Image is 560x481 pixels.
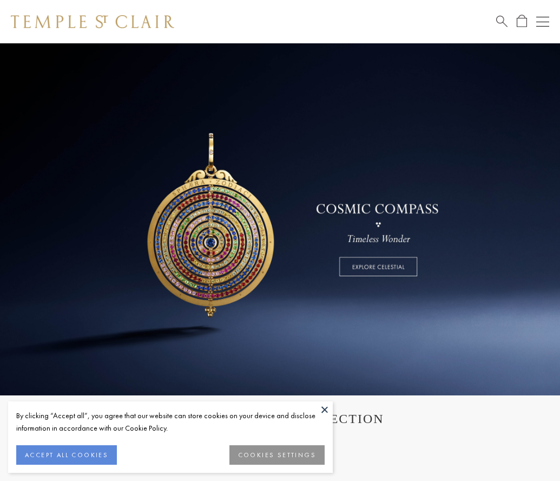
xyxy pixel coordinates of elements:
a: Open Shopping Bag [517,15,527,28]
a: Search [496,15,508,28]
button: ACCEPT ALL COOKIES [16,445,117,465]
button: Open navigation [536,15,549,28]
button: COOKIES SETTINGS [229,445,325,465]
img: Temple St. Clair [11,15,174,28]
div: By clicking “Accept all”, you agree that our website can store cookies on your device and disclos... [16,409,325,434]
